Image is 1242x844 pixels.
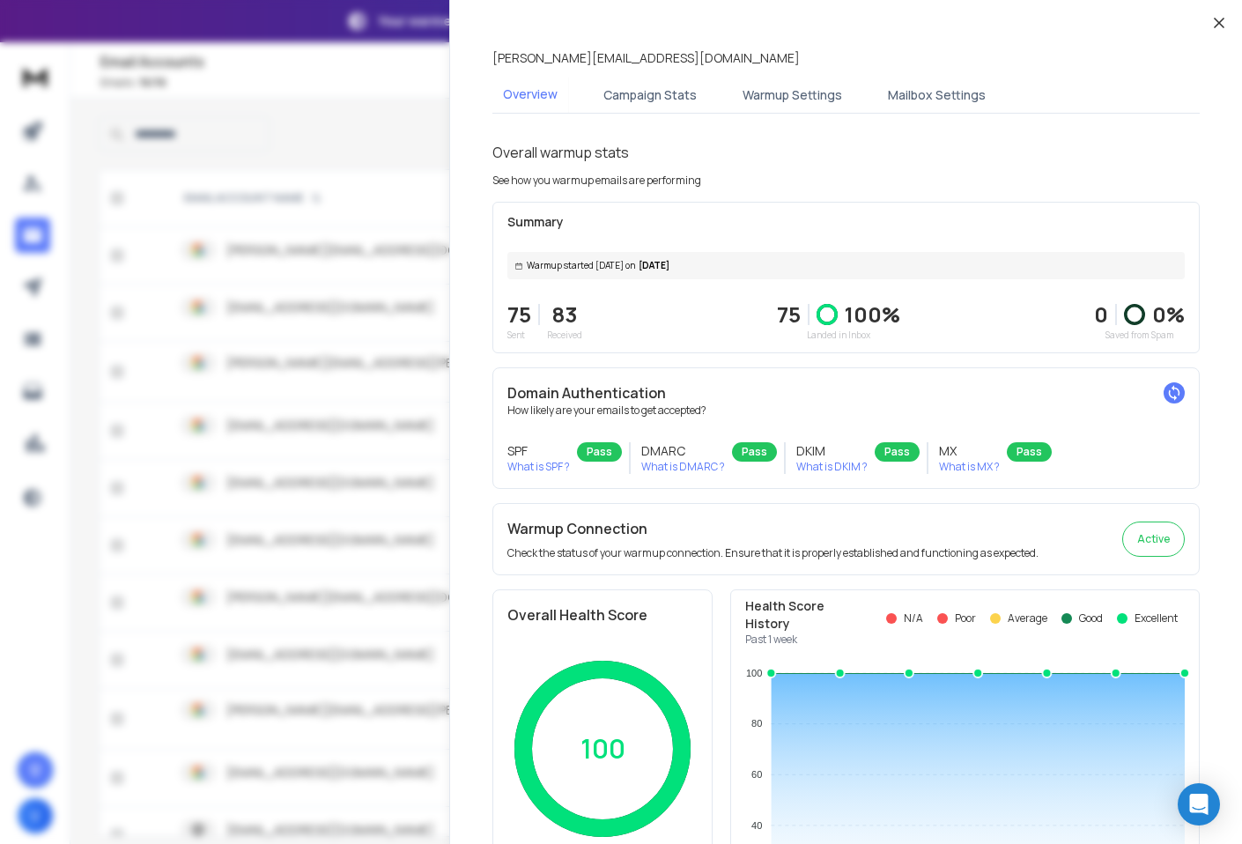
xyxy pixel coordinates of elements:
[877,76,996,115] button: Mailbox Settings
[1094,329,1185,342] p: Saved from Spam
[746,668,762,678] tspan: 100
[1122,522,1185,557] button: Active
[1079,611,1103,626] p: Good
[507,329,531,342] p: Sent
[507,546,1039,560] p: Check the status of your warmup connection. Ensure that it is properly established and functionin...
[751,769,762,780] tspan: 60
[796,442,868,460] h3: DKIM
[904,611,923,626] p: N/A
[547,300,582,329] p: 83
[547,329,582,342] p: Received
[939,442,1000,460] h3: MX
[732,442,777,462] div: Pass
[732,76,853,115] button: Warmup Settings
[507,604,698,626] h2: Overall Health Score
[507,300,531,329] p: 75
[777,300,801,329] p: 75
[527,259,635,272] span: Warmup started [DATE] on
[507,252,1185,279] div: [DATE]
[875,442,920,462] div: Pass
[1007,442,1052,462] div: Pass
[492,75,568,115] button: Overview
[745,633,851,647] p: Past 1 week
[1094,300,1108,329] strong: 0
[641,442,725,460] h3: DMARC
[593,76,707,115] button: Campaign Stats
[492,174,701,188] p: See how you warmup emails are performing
[507,460,570,474] p: What is SPF ?
[580,733,625,765] p: 100
[796,460,868,474] p: What is DKIM ?
[507,518,1039,539] h2: Warmup Connection
[492,142,629,163] h1: Overall warmup stats
[641,460,725,474] p: What is DMARC ?
[1008,611,1047,626] p: Average
[492,49,800,67] p: [PERSON_NAME][EMAIL_ADDRESS][DOMAIN_NAME]
[507,403,1185,418] p: How likely are your emails to get accepted?
[955,611,976,626] p: Poor
[1152,300,1185,329] p: 0 %
[845,300,900,329] p: 100 %
[777,329,900,342] p: Landed in Inbox
[745,597,851,633] p: Health Score History
[577,442,622,462] div: Pass
[507,213,1185,231] p: Summary
[751,718,762,729] tspan: 80
[1135,611,1178,626] p: Excellent
[507,382,1185,403] h2: Domain Authentication
[507,442,570,460] h3: SPF
[751,820,762,831] tspan: 40
[939,460,1000,474] p: What is MX ?
[1178,783,1220,825] div: Open Intercom Messenger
